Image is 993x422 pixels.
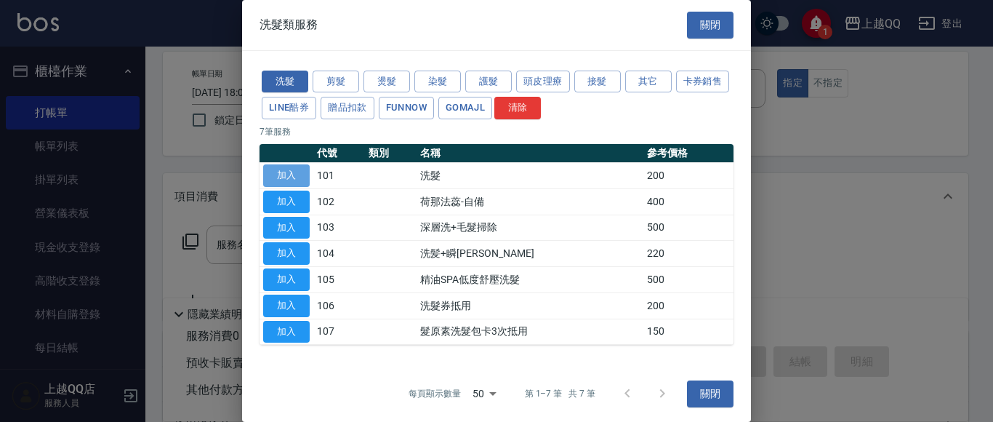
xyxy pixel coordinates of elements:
th: 類別 [365,144,417,163]
td: 髮原素洗髮包卡3次抵用 [417,319,643,345]
button: 燙髮 [363,71,410,93]
button: 染髮 [414,71,461,93]
button: 洗髮 [262,71,308,93]
td: 500 [643,215,733,241]
td: 106 [313,292,365,319]
th: 名稱 [417,144,643,163]
button: 關閉 [687,381,733,407]
td: 103 [313,215,365,241]
button: 剪髮 [313,71,359,93]
td: 220 [643,241,733,267]
td: 104 [313,241,365,267]
td: 105 [313,267,365,293]
button: 加入 [263,191,310,213]
td: 400 [643,188,733,215]
td: 荷那法蕊-自備 [417,188,643,215]
button: 加入 [263,268,310,291]
td: 500 [643,267,733,293]
button: 關閉 [687,12,733,39]
button: 贈品扣款 [321,97,374,119]
td: 精油SPA低度舒壓洗髮 [417,267,643,293]
button: 加入 [263,164,310,187]
button: 加入 [263,321,310,343]
td: 200 [643,163,733,189]
th: 代號 [313,144,365,163]
p: 每頁顯示數量 [409,387,461,400]
button: 卡券銷售 [676,71,730,93]
td: 101 [313,163,365,189]
th: 參考價格 [643,144,733,163]
td: 102 [313,188,365,215]
button: FUNNOW [379,97,434,119]
p: 第 1–7 筆 共 7 筆 [525,387,595,400]
button: 清除 [494,97,541,119]
button: 加入 [263,295,310,317]
td: 洗髮券抵用 [417,292,643,319]
p: 7 筆服務 [260,125,733,138]
button: 護髮 [465,71,512,93]
button: 加入 [263,217,310,239]
td: 深層洗+毛髮掃除 [417,215,643,241]
td: 洗髪+瞬[PERSON_NAME] [417,241,643,267]
button: 頭皮理療 [516,71,570,93]
button: LINE酷券 [262,97,316,119]
td: 107 [313,319,365,345]
div: 50 [467,374,502,413]
span: 洗髮類服務 [260,17,318,32]
td: 150 [643,319,733,345]
button: 其它 [625,71,672,93]
td: 200 [643,292,733,319]
button: GOMAJL [438,97,492,119]
button: 接髮 [574,71,621,93]
td: 洗髮 [417,163,643,189]
button: 加入 [263,242,310,265]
